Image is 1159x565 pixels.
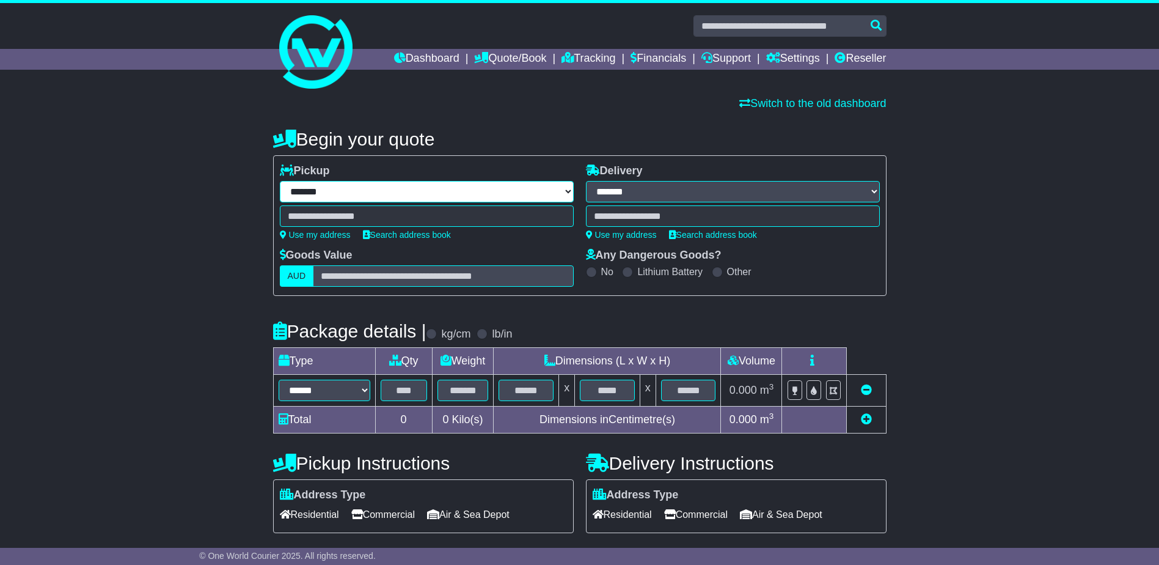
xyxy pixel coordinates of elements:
[601,266,613,278] label: No
[631,49,686,70] a: Financials
[740,505,822,524] span: Air & Sea Depot
[586,164,643,178] label: Delivery
[769,382,774,391] sup: 3
[861,384,872,396] a: Remove this item
[739,97,886,109] a: Switch to the old dashboard
[701,49,751,70] a: Support
[861,413,872,426] a: Add new item
[273,348,375,375] td: Type
[721,348,782,375] td: Volume
[273,321,426,341] h4: Package details |
[727,266,751,278] label: Other
[494,407,721,434] td: Dimensions in Centimetre(s)
[280,249,353,262] label: Goods Value
[280,265,314,287] label: AUD
[640,375,656,407] td: x
[394,49,459,70] a: Dashboard
[766,49,820,70] a: Settings
[561,49,615,70] a: Tracking
[729,413,757,426] span: 0.000
[593,489,679,502] label: Address Type
[432,407,494,434] td: Kilo(s)
[559,375,575,407] td: x
[586,249,722,262] label: Any Dangerous Goods?
[375,348,432,375] td: Qty
[363,230,451,240] a: Search address book
[273,453,574,473] h4: Pickup Instructions
[280,489,366,502] label: Address Type
[760,413,774,426] span: m
[474,49,546,70] a: Quote/Book
[664,505,728,524] span: Commercial
[593,505,652,524] span: Residential
[273,129,887,149] h4: Begin your quote
[494,348,721,375] td: Dimensions (L x W x H)
[280,505,339,524] span: Residential
[769,412,774,421] sup: 3
[427,505,510,524] span: Air & Sea Depot
[586,453,887,473] h4: Delivery Instructions
[280,230,351,240] a: Use my address
[669,230,757,240] a: Search address book
[586,230,657,240] a: Use my address
[280,164,330,178] label: Pickup
[199,551,376,561] span: © One World Courier 2025. All rights reserved.
[351,505,415,524] span: Commercial
[835,49,886,70] a: Reseller
[729,384,757,396] span: 0.000
[492,328,512,341] label: lb/in
[441,328,470,341] label: kg/cm
[637,266,703,278] label: Lithium Battery
[432,348,494,375] td: Weight
[273,407,375,434] td: Total
[375,407,432,434] td: 0
[442,413,448,426] span: 0
[760,384,774,396] span: m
